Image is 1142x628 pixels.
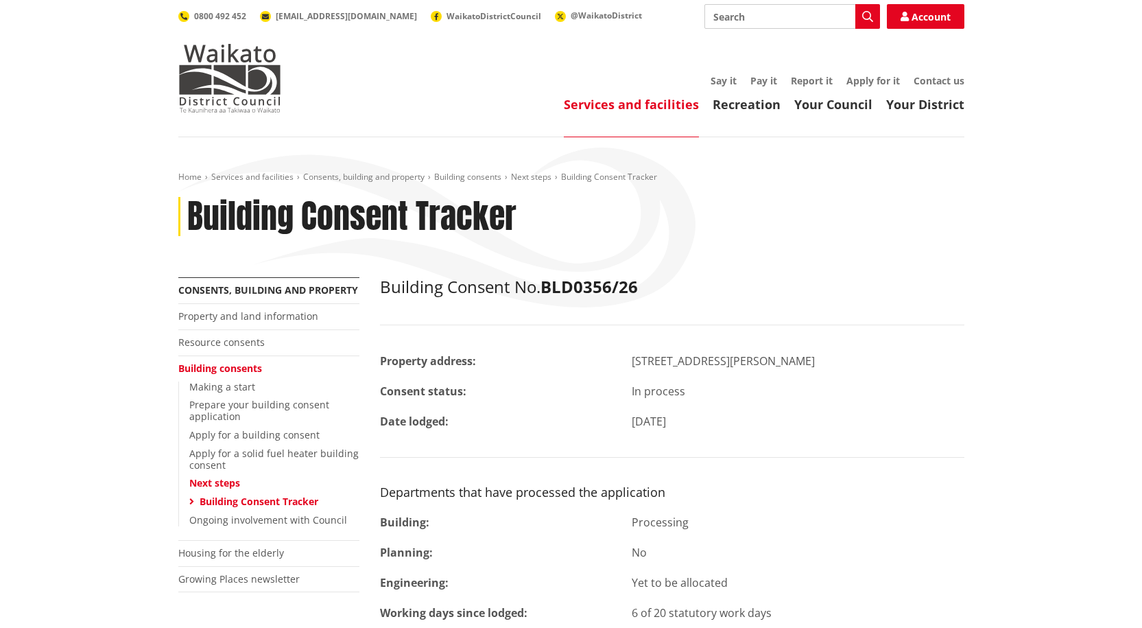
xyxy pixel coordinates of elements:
a: Property and land information [178,310,318,323]
strong: BLD0356/26 [540,275,638,298]
a: Account [887,4,964,29]
a: 0800 492 452 [178,10,246,22]
a: Next steps [189,476,240,489]
a: Your Council [794,96,872,113]
a: Home [178,171,202,183]
a: Recreation [713,96,781,113]
div: [DATE] [621,413,975,430]
a: Say it [711,74,737,87]
strong: Planning: [380,545,433,560]
strong: Consent status: [380,384,466,399]
a: Building consents [434,171,501,183]
span: [EMAIL_ADDRESS][DOMAIN_NAME] [276,10,417,22]
strong: Building: [380,515,429,530]
a: Building Consent Tracker [200,495,318,508]
a: Your District [886,96,964,113]
a: Growing Places newsletter [178,572,300,585]
a: Prepare your building consent application [189,398,329,423]
div: 6 of 20 statutory work days [621,605,975,621]
strong: Engineering: [380,575,449,590]
a: Making a start [189,380,255,393]
img: Waikato District Council - Te Kaunihera aa Takiwaa o Waikato [178,44,281,113]
nav: breadcrumb [178,172,964,183]
span: Building Consent Tracker [561,171,657,183]
span: WaikatoDistrictCouncil [447,10,541,22]
a: Report it [791,74,833,87]
a: Services and facilities [211,171,294,183]
h1: Building Consent Tracker [187,197,516,237]
a: Apply for a building consent [189,428,320,441]
a: WaikatoDistrictCouncil [431,10,541,22]
a: Next steps [511,171,551,183]
div: No [621,544,975,561]
strong: Property address: [380,353,476,369]
a: Apply for a solid fuel heater building consent​ [189,447,359,472]
span: 0800 492 452 [194,10,246,22]
div: [STREET_ADDRESS][PERSON_NAME] [621,353,975,369]
div: Yet to be allocated [621,574,975,591]
input: Search input [704,4,880,29]
strong: Date lodged: [380,414,449,429]
h3: Departments that have processed the application [380,485,964,500]
a: Consents, building and property [178,283,358,296]
a: Ongoing involvement with Council [189,513,347,526]
a: Pay it [750,74,777,87]
strong: Working days since lodged: [380,605,527,620]
a: Consents, building and property [303,171,425,183]
a: Resource consents [178,336,265,349]
a: Housing for the elderly [178,546,284,559]
a: @WaikatoDistrict [555,10,642,21]
a: [EMAIL_ADDRESS][DOMAIN_NAME] [260,10,417,22]
div: Processing [621,514,975,531]
h2: Building Consent No. [380,277,964,297]
div: In process [621,383,975,399]
a: Building consents [178,362,262,375]
a: Apply for it [846,74,900,87]
a: Contact us [914,74,964,87]
a: Services and facilities [564,96,699,113]
span: @WaikatoDistrict [571,10,642,21]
